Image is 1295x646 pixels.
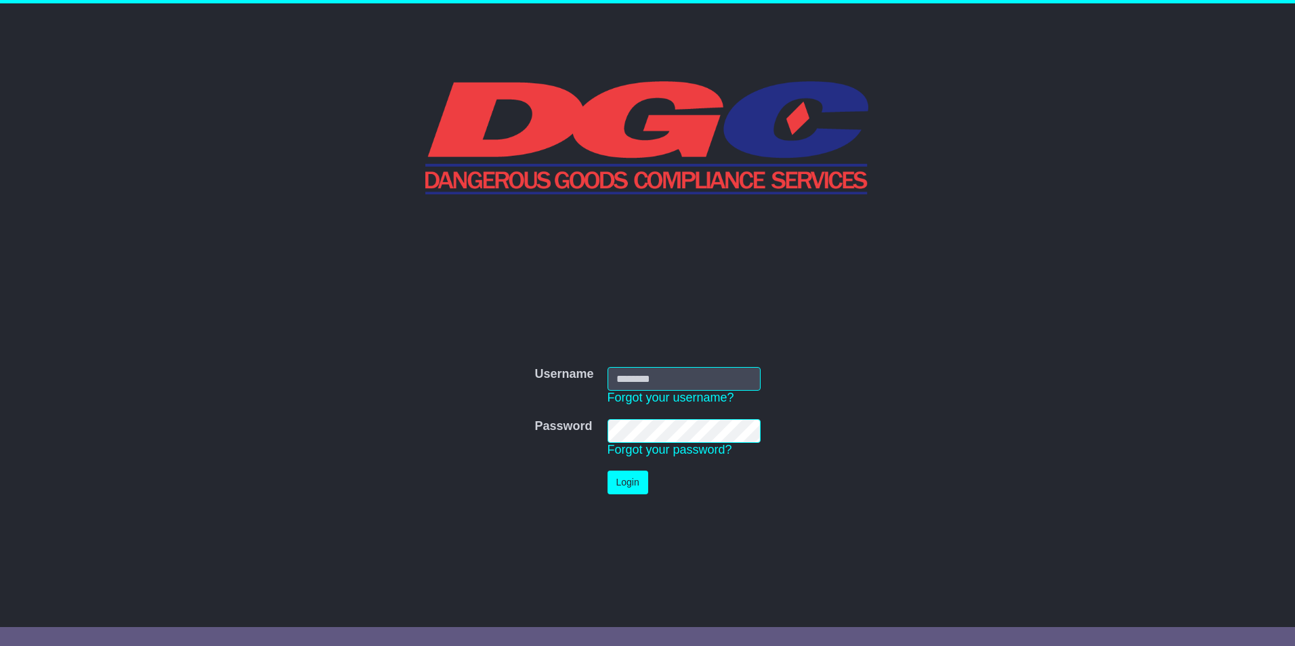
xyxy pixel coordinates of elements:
button: Login [608,471,648,494]
a: Forgot your password? [608,443,732,456]
label: Password [534,419,592,434]
a: Forgot your username? [608,391,734,404]
label: Username [534,367,593,382]
img: DGC QLD [425,79,870,194]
